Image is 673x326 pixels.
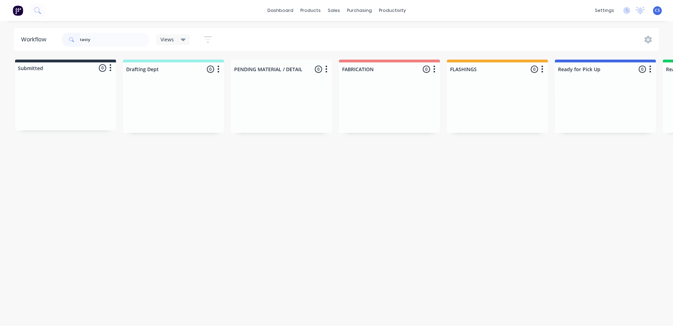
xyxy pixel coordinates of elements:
div: settings [591,5,618,16]
div: products [297,5,324,16]
div: purchasing [344,5,375,16]
span: Views [161,36,174,43]
span: CS [655,7,660,14]
img: Factory [13,5,23,16]
div: Workflow [21,35,50,44]
div: productivity [375,5,409,16]
div: sales [324,5,344,16]
a: dashboard [264,5,297,16]
input: Search for orders... [80,33,149,47]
